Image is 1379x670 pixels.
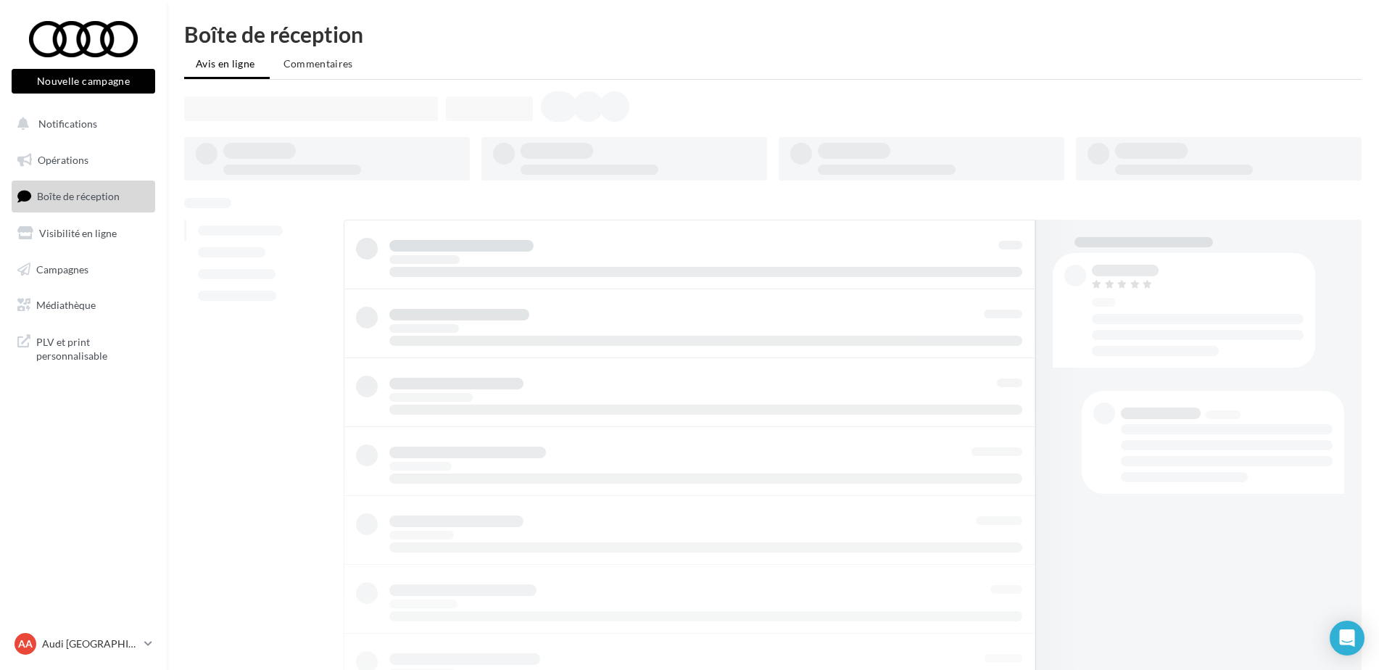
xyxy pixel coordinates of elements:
[9,145,158,175] a: Opérations
[1330,621,1364,655] div: Open Intercom Messenger
[36,332,149,363] span: PLV et print personnalisable
[9,255,158,285] a: Campagnes
[42,637,138,651] p: Audi [GEOGRAPHIC_DATA]
[184,23,1362,45] div: Boîte de réception
[9,218,158,249] a: Visibilité en ligne
[36,262,88,275] span: Campagnes
[9,290,158,320] a: Médiathèque
[37,190,120,202] span: Boîte de réception
[38,117,97,130] span: Notifications
[12,630,155,658] a: AA Audi [GEOGRAPHIC_DATA]
[9,181,158,212] a: Boîte de réception
[12,69,155,94] button: Nouvelle campagne
[39,227,117,239] span: Visibilité en ligne
[18,637,33,651] span: AA
[38,154,88,166] span: Opérations
[283,57,353,70] span: Commentaires
[9,109,152,139] button: Notifications
[9,326,158,369] a: PLV et print personnalisable
[36,299,96,311] span: Médiathèque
